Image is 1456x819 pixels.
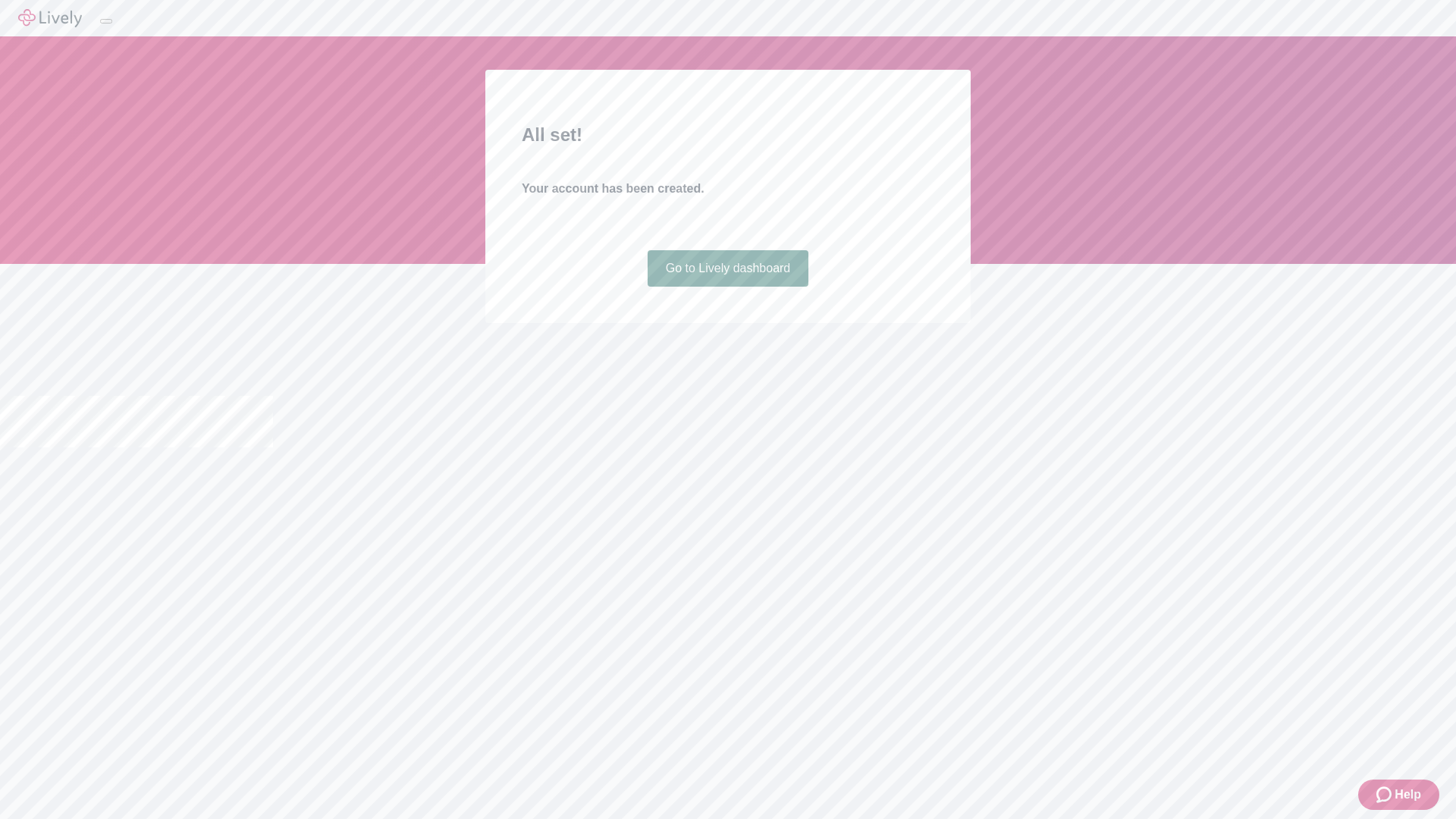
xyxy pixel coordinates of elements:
[18,9,82,27] img: Lively
[522,180,934,198] h4: Your account has been created.
[1358,780,1439,810] button: Zendesk support iconHelp
[1395,786,1421,804] span: Help
[1376,786,1395,804] svg: Zendesk support icon
[522,121,934,149] h2: All set!
[100,19,112,24] button: Log out
[648,250,809,287] a: Go to Lively dashboard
